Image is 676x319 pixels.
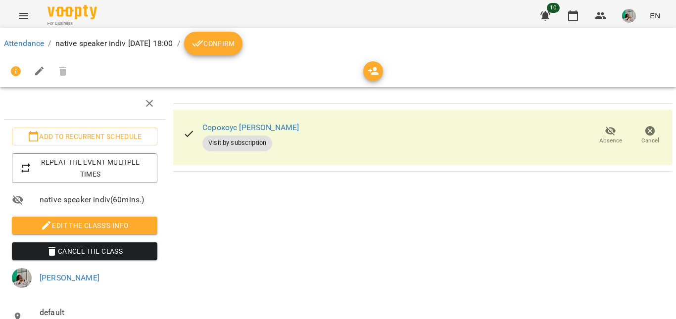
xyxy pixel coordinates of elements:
button: Add to recurrent schedule [12,128,157,145]
span: Add to recurrent schedule [20,131,149,142]
span: Cancel [641,137,659,145]
button: Cancel [630,122,670,149]
span: Edit the class's Info [20,220,149,231]
a: Attendance [4,39,44,48]
span: 10 [547,3,560,13]
span: default [40,307,157,319]
span: For Business [48,20,97,27]
button: Menu [12,4,36,28]
span: Visit by subscription [202,138,272,147]
button: Repeat the event multiple times [12,153,157,183]
span: Absence [599,137,622,145]
button: Edit the class's Info [12,217,157,234]
li: / [177,38,180,49]
a: Сорокоус [PERSON_NAME] [202,123,299,132]
img: 078c503d515f29e44a6efff9a10fac63.jpeg [622,9,636,23]
li: / [48,38,51,49]
button: Absence [591,122,630,149]
img: Voopty Logo [48,5,97,19]
button: EN [646,6,664,25]
nav: breadcrumb [4,32,672,55]
img: 078c503d515f29e44a6efff9a10fac63.jpeg [12,268,32,288]
span: EN [650,10,660,21]
span: native speaker indiv ( 60 mins. ) [40,194,157,206]
span: Repeat the event multiple times [20,156,149,180]
span: Cancel the class [20,245,149,257]
button: Cancel the class [12,242,157,260]
a: [PERSON_NAME] [40,273,99,282]
p: native speaker indiv [DATE] 18:00 [55,38,173,49]
span: Confirm [192,38,235,49]
button: Confirm [184,32,242,55]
